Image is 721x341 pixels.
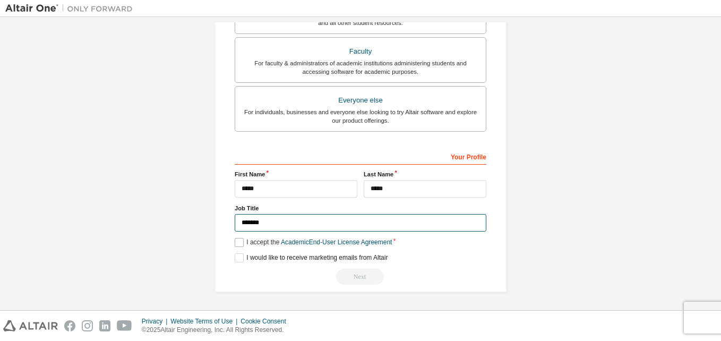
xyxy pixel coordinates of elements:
div: Everyone else [242,93,479,108]
img: linkedin.svg [99,320,110,331]
label: Job Title [235,204,486,212]
div: Faculty [242,44,479,59]
label: I accept the [235,238,392,247]
img: altair_logo.svg [3,320,58,331]
label: Last Name [364,170,486,178]
div: Website Terms of Use [170,317,241,326]
label: First Name [235,170,357,178]
img: youtube.svg [117,320,132,331]
img: Altair One [5,3,138,14]
img: instagram.svg [82,320,93,331]
img: facebook.svg [64,320,75,331]
div: Read and acccept EULA to continue [235,269,486,285]
div: For faculty & administrators of academic institutions administering students and accessing softwa... [242,59,479,76]
div: Privacy [142,317,170,326]
label: I would like to receive marketing emails from Altair [235,253,388,262]
div: Cookie Consent [241,317,292,326]
a: Academic End-User License Agreement [281,238,392,246]
div: Your Profile [235,148,486,165]
p: © 2025 Altair Engineering, Inc. All Rights Reserved. [142,326,293,335]
div: For individuals, businesses and everyone else looking to try Altair software and explore our prod... [242,108,479,125]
